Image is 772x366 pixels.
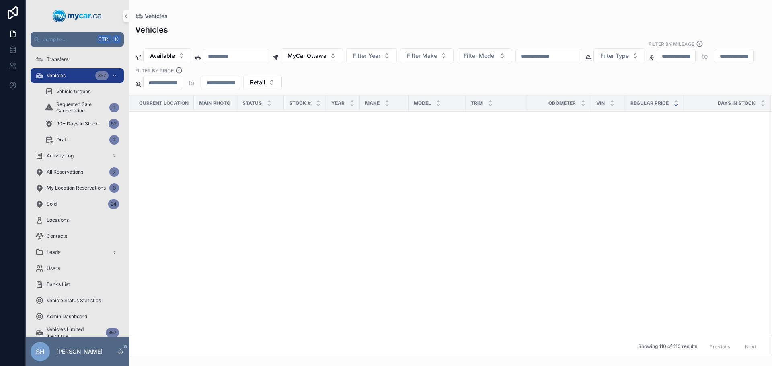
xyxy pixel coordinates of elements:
[47,297,101,304] span: Vehicle Status Statistics
[109,119,119,129] div: 52
[47,265,60,272] span: Users
[31,277,124,292] a: Banks List
[649,40,694,47] label: Filter By Mileage
[47,281,70,288] span: Banks List
[400,48,454,63] button: Select Button
[702,51,708,61] p: to
[26,47,129,337] div: scrollable content
[593,48,645,63] button: Select Button
[47,201,57,207] span: Sold
[31,325,124,340] a: Vehicles Limited Inventory367
[135,12,168,20] a: Vehicles
[47,217,69,223] span: Locations
[31,245,124,260] a: Leads
[457,48,512,63] button: Select Button
[53,10,102,22] img: App logo
[47,185,106,191] span: My Location Reservations
[289,100,311,106] span: Stock #
[638,344,697,350] span: Showing 110 of 110 results
[31,149,124,163] a: Activity Log
[199,100,230,106] span: Main Photo
[346,48,397,63] button: Select Button
[43,36,94,43] span: Jump to...
[56,101,106,114] span: Requested Sale Cancellation
[47,326,103,339] span: Vehicles Limited Inventory
[47,313,87,320] span: Admin Dashboard
[40,84,124,99] a: Vehicle Graphs
[464,52,496,60] span: Filter Model
[47,56,68,63] span: Transfers
[97,35,112,43] span: Ctrl
[56,137,68,143] span: Draft
[31,32,124,47] button: Jump to...CtrlK
[600,52,629,60] span: Filter Type
[40,133,124,147] a: Draft2
[143,48,191,63] button: Select Button
[31,68,124,83] a: Vehicles367
[40,100,124,115] a: Requested Sale Cancellation1
[407,52,437,60] span: Filter Make
[31,261,124,276] a: Users
[414,100,431,106] span: Model
[108,199,119,209] div: 24
[281,48,343,63] button: Select Button
[31,293,124,308] a: Vehicle Status Statistics
[31,229,124,243] a: Contacts
[109,183,119,193] div: 3
[139,100,189,106] span: Current Location
[250,78,265,86] span: Retail
[471,100,483,106] span: Trim
[135,67,174,74] label: FILTER BY PRICE
[31,197,124,211] a: Sold24
[630,100,669,106] span: Regular Price
[353,52,380,60] span: Filter Year
[548,100,576,106] span: Odometer
[331,100,345,106] span: Year
[596,100,605,106] span: VIN
[31,181,124,195] a: My Location Reservations3
[40,117,124,131] a: 90+ Days In Stock52
[287,52,326,60] span: MyCar Ottawa
[31,213,124,227] a: Locations
[47,249,60,256] span: Leads
[31,52,124,67] a: Transfers
[109,167,119,177] div: 7
[109,135,119,145] div: 2
[145,12,168,20] span: Vehicles
[31,165,124,179] a: All Reservations7
[150,52,175,60] span: Available
[47,153,74,159] span: Activity Log
[56,121,98,127] span: 90+ Days In Stock
[106,328,119,337] div: 367
[189,78,195,88] p: to
[109,103,119,112] div: 1
[36,347,45,356] span: SH
[95,71,109,80] div: 367
[56,88,90,95] span: Vehicle Graphs
[243,75,282,90] button: Select Button
[365,100,380,106] span: Make
[718,100,756,106] span: Days In Stock
[135,24,168,35] h1: Vehicles
[47,72,66,79] span: Vehicles
[242,100,262,106] span: Status
[47,169,83,175] span: All Reservations
[31,309,124,324] a: Admin Dashboard
[56,348,103,356] p: [PERSON_NAME]
[47,233,67,239] span: Contacts
[113,36,120,43] span: K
